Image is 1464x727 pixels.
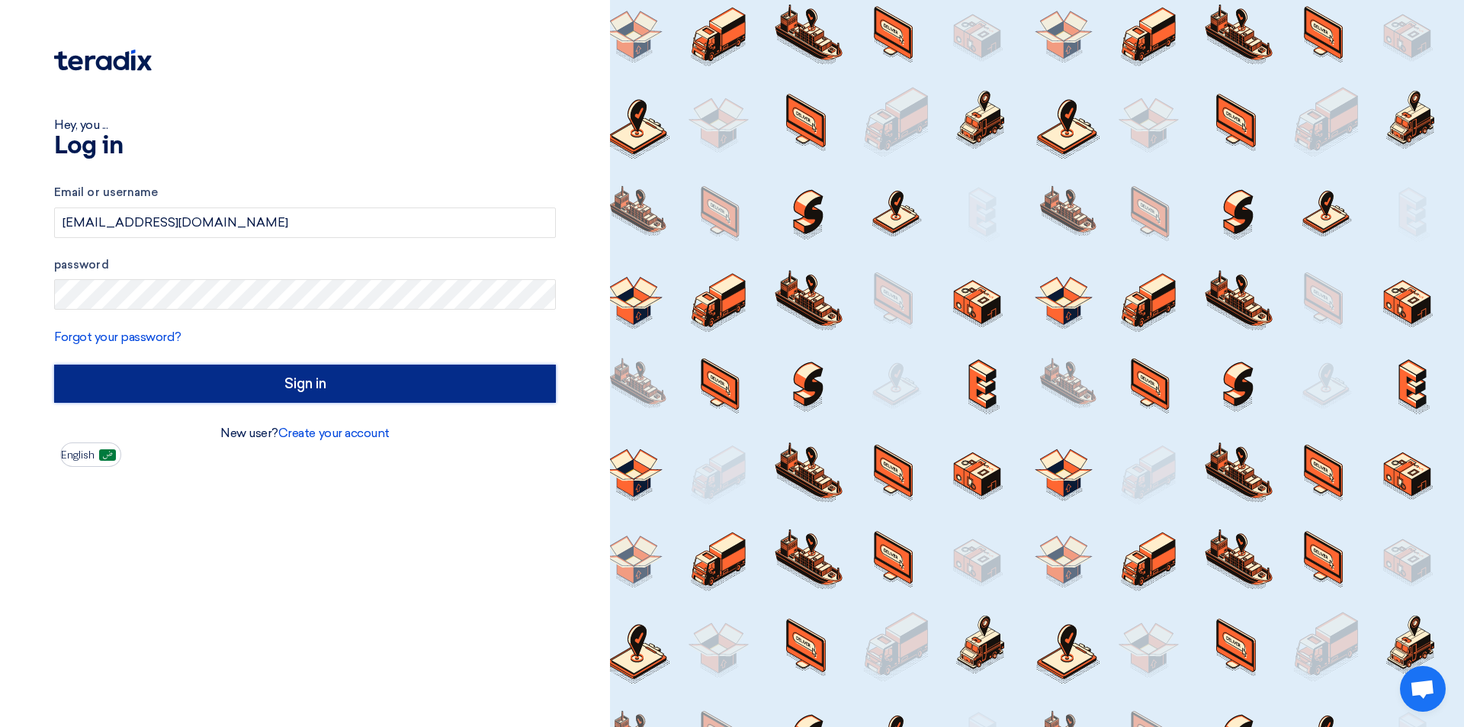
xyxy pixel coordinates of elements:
[220,426,278,440] font: New user?
[54,50,152,71] img: Teradix logo
[278,426,390,440] a: Create your account
[54,117,108,132] font: Hey, you ...
[54,134,123,159] font: Log in
[1400,666,1446,712] a: Open chat
[60,442,121,467] button: English
[54,185,158,199] font: Email or username
[54,365,556,403] input: Sign in
[99,449,116,461] img: ar-AR.png
[54,207,556,238] input: Enter your business email or username
[54,330,181,344] a: Forgot your password?
[61,449,95,462] font: English
[54,258,109,272] font: password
